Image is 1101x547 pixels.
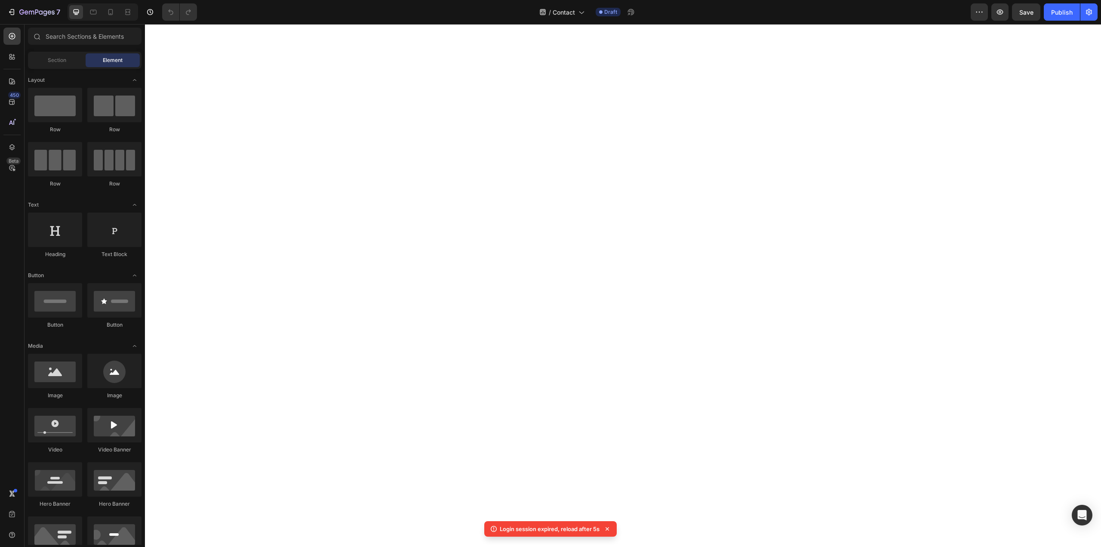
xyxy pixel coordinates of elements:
[28,180,82,188] div: Row
[553,8,575,17] span: Contact
[87,250,141,258] div: Text Block
[145,24,1101,547] iframe: Design area
[28,500,82,508] div: Hero Banner
[28,342,43,350] span: Media
[6,158,21,164] div: Beta
[128,198,141,212] span: Toggle open
[128,269,141,282] span: Toggle open
[128,73,141,87] span: Toggle open
[48,56,66,64] span: Section
[3,3,64,21] button: 7
[87,180,141,188] div: Row
[1072,505,1092,525] div: Open Intercom Messenger
[87,500,141,508] div: Hero Banner
[28,28,141,45] input: Search Sections & Elements
[28,201,39,209] span: Text
[1051,8,1073,17] div: Publish
[604,8,617,16] span: Draft
[87,392,141,399] div: Image
[28,392,82,399] div: Image
[28,446,82,454] div: Video
[128,339,141,353] span: Toggle open
[28,76,45,84] span: Layout
[56,7,60,17] p: 7
[28,126,82,133] div: Row
[28,321,82,329] div: Button
[162,3,197,21] div: Undo/Redo
[87,126,141,133] div: Row
[8,92,21,99] div: 450
[28,250,82,258] div: Heading
[103,56,123,64] span: Element
[500,525,600,533] p: Login session expired, reload after 5s
[1019,9,1033,16] span: Save
[1012,3,1040,21] button: Save
[87,446,141,454] div: Video Banner
[549,8,551,17] span: /
[1044,3,1080,21] button: Publish
[87,321,141,329] div: Button
[28,272,44,279] span: Button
